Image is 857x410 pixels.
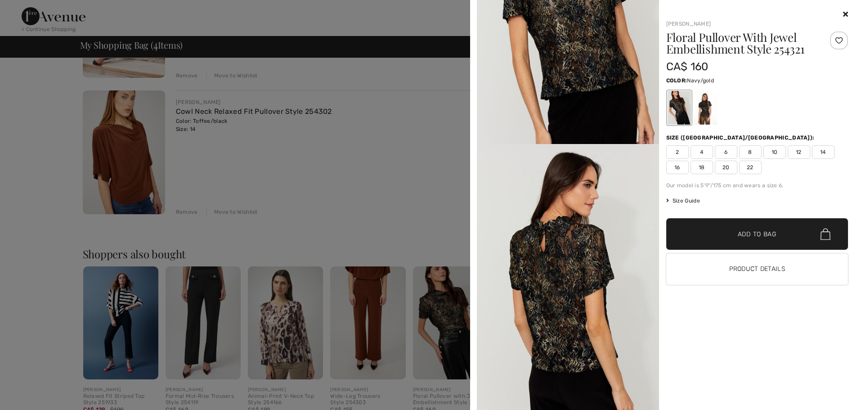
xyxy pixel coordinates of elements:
[693,91,717,125] div: Copper/Black
[788,145,810,159] span: 12
[738,230,776,239] span: Add to Bag
[715,161,737,174] span: 20
[739,145,762,159] span: 8
[20,6,38,14] span: Chat
[666,21,711,27] a: [PERSON_NAME]
[666,197,700,205] span: Size Guide
[691,161,713,174] span: 18
[666,253,848,285] button: Product Details
[666,161,689,174] span: 16
[763,145,786,159] span: 10
[739,161,762,174] span: 22
[821,228,830,240] img: Bag.svg
[666,32,818,55] h1: Floral Pullover With Jewel Embellishment Style 254321
[687,77,714,84] span: Navy/gold
[666,145,689,159] span: 2
[666,218,848,250] button: Add to Bag
[666,181,848,189] div: Our model is 5'9"/175 cm and wears a size 6.
[691,145,713,159] span: 4
[666,60,709,73] span: CA$ 160
[666,134,817,142] div: Size ([GEOGRAPHIC_DATA]/[GEOGRAPHIC_DATA]):
[666,77,687,84] span: Color:
[812,145,835,159] span: 14
[715,145,737,159] span: 6
[667,91,691,125] div: Navy/gold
